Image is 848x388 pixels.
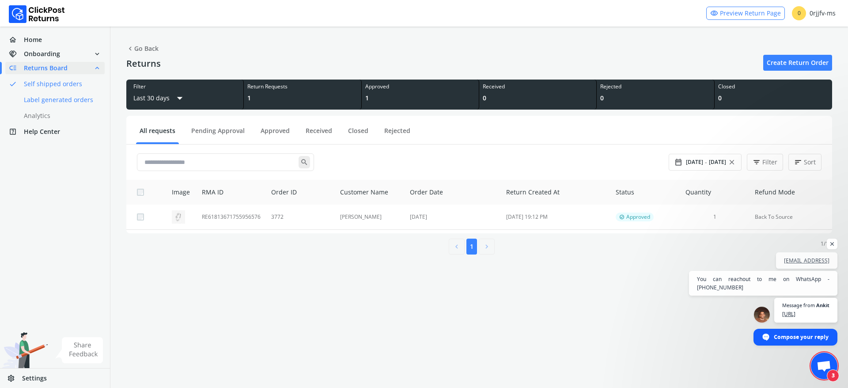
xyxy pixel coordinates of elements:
[24,127,60,136] span: Help Center
[788,154,821,171] button: sortSort
[405,205,500,230] td: [DATE]
[709,159,726,166] span: [DATE]
[172,210,185,224] img: row_image
[24,64,68,72] span: Returns Board
[381,126,414,142] a: Rejected
[126,42,159,55] span: Go Back
[302,126,336,142] a: Received
[9,78,17,90] span: done
[453,240,461,253] span: chevron_left
[466,239,477,255] button: 1
[483,83,593,90] div: Received
[697,275,829,292] span: You can reachout to me on WhatsApp - [PHONE_NUMBER]
[718,94,829,103] div: 0
[335,205,405,230] td: [PERSON_NAME]
[674,156,682,168] span: date_range
[93,48,101,60] span: expand_more
[827,369,839,382] span: 3
[24,35,42,44] span: Home
[133,83,236,90] div: Filter
[22,374,47,383] span: Settings
[9,62,24,74] span: low_priority
[774,329,829,345] span: Compose your reply
[619,213,625,221] span: verified
[706,7,785,20] a: visibilityPreview Return Page
[680,205,750,230] td: 1
[600,94,710,103] div: 0
[782,303,815,308] span: Message from
[5,78,115,90] a: doneSelf shipped orders
[705,158,707,167] span: -
[9,34,24,46] span: home
[9,48,24,60] span: handshake
[750,205,832,230] td: Back To Source
[610,180,680,205] th: Status
[299,156,310,168] span: search
[9,126,24,138] span: help_center
[266,180,335,205] th: Order ID
[5,94,115,106] a: Label generated orders
[600,83,710,90] div: Rejected
[7,372,22,384] span: settings
[247,94,357,103] div: 1
[188,126,248,142] a: Pending Approval
[811,353,837,379] a: Open chat
[247,83,357,90] div: Return Requests
[126,42,134,55] span: chevron_left
[718,83,829,90] div: Closed
[794,156,802,168] span: sort
[762,158,777,167] span: Filter
[449,239,465,255] button: chevron_left
[821,240,829,247] p: 1 / 1
[197,180,266,205] th: RMA ID
[728,156,736,168] span: close
[257,126,293,142] a: Approved
[266,205,335,230] td: 3772
[133,90,186,106] button: Last 30 daysarrow_drop_down
[501,180,611,205] th: Return Created At
[173,90,186,106] span: arrow_drop_down
[136,126,179,142] a: All requests
[93,62,101,74] span: expand_less
[55,337,103,363] img: share feedback
[197,205,266,230] td: RE61813671755956576
[686,159,703,166] span: [DATE]
[126,58,161,69] h4: Returns
[344,126,372,142] a: Closed
[405,180,500,205] th: Order Date
[24,49,60,58] span: Onboarding
[161,180,197,205] th: Image
[501,205,611,230] td: [DATE] 19:12 PM
[816,303,829,308] span: Ankit
[5,110,115,122] a: Analytics
[792,6,806,20] span: 0
[626,213,650,221] span: Approved
[750,180,832,205] th: Refund Mode
[483,240,491,253] span: chevron_right
[483,94,593,103] div: 0
[479,239,495,255] button: chevron_right
[680,180,750,205] th: Quantity
[335,180,405,205] th: Customer Name
[5,34,105,46] a: homeHome
[710,7,718,19] span: visibility
[5,126,105,138] a: help_centerHelp Center
[792,6,836,20] div: 0rjjfv-ms
[365,94,475,103] div: 1
[9,5,65,23] img: Logo
[365,83,475,90] div: Approved
[763,55,832,71] a: Create Return Order
[753,156,761,168] span: filter_list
